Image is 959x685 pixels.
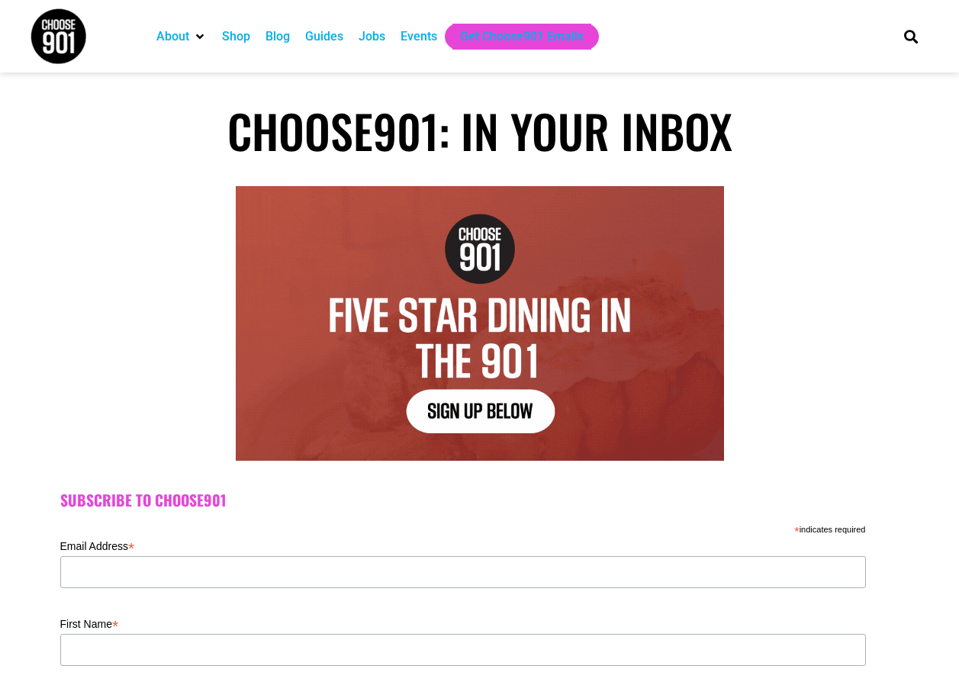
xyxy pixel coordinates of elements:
[222,27,250,46] a: Shop
[60,535,866,554] label: Email Address
[60,521,866,535] div: indicates required
[156,27,189,46] a: About
[305,27,343,46] a: Guides
[898,24,923,49] div: Search
[149,24,214,50] div: About
[30,103,930,158] h1: Choose901: In Your Inbox
[359,27,385,46] a: Jobs
[460,27,584,46] a: Get Choose901 Emails
[265,27,290,46] a: Blog
[60,613,866,632] label: First Name
[236,186,724,461] img: Text graphic with "Choose 901" logo. Reads: "7 Things to Do in Memphis This Week. Sign Up Below."...
[401,27,437,46] a: Events
[149,24,878,50] nav: Main nav
[60,491,899,510] h2: Subscribe to Choose901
